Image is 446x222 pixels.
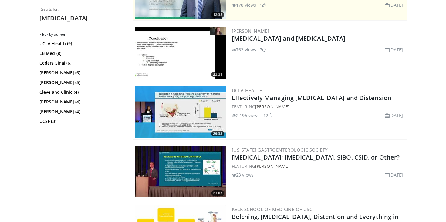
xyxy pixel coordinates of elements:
a: [PERSON_NAME] [255,104,289,109]
a: [PERSON_NAME] [255,163,289,169]
li: [DATE] [385,46,403,53]
img: 548f079e-9301-4516-b9f6-83cac21e1bef.300x170_q85_crop-smart_upscale.jpg [135,27,226,79]
a: Effectively Managing [MEDICAL_DATA] and Distension [232,94,391,102]
span: 29:38 [211,131,224,136]
a: EB Med (8) [39,50,123,56]
li: 178 views [232,2,256,8]
a: UCSF (3) [39,118,123,124]
a: [PERSON_NAME] [232,28,269,34]
a: Cedars Sinai (6) [39,60,123,66]
a: [PERSON_NAME] (4) [39,99,123,105]
li: 1 [260,2,266,8]
a: [US_STATE] Gastroenterologic Society [232,147,328,153]
a: [PERSON_NAME] (6) [39,70,123,76]
a: [PERSON_NAME] (4) [39,109,123,115]
li: [DATE] [385,112,403,119]
li: 2,195 views [232,112,260,119]
img: e3c3e11a-0edc-4f5a-b4d9-6b32ebc5d823.300x170_q85_crop-smart_upscale.jpg [135,86,226,138]
h3: Filter by author: [39,32,124,37]
a: UCLA Health (9) [39,41,123,47]
a: 29:38 [135,86,226,138]
a: UCLA Health [232,87,263,93]
span: 23:07 [211,190,224,196]
li: 12 [263,112,272,119]
li: 23 views [232,172,254,178]
li: 762 views [232,46,256,53]
a: Cleveland Clinic (4) [39,89,123,95]
h2: [MEDICAL_DATA] [39,14,124,22]
li: 7 [260,46,266,53]
span: 12:32 [211,12,224,18]
span: 32:21 [211,72,224,77]
li: [DATE] [385,172,403,178]
div: FEATURING [232,103,405,110]
a: 32:21 [135,27,226,79]
a: [PERSON_NAME] (5) [39,79,123,86]
a: 23:07 [135,146,226,197]
a: [MEDICAL_DATA]: [MEDICAL_DATA], SIBO, CSID, or Other? [232,153,400,161]
div: FEATURING [232,163,405,169]
img: 39f6f097-be84-4196-84ef-79b84c21ebc0.300x170_q85_crop-smart_upscale.jpg [135,146,226,197]
p: Results for: [39,7,124,12]
a: Keck School of Medicine of USC [232,206,312,212]
a: [MEDICAL_DATA] and [MEDICAL_DATA] [232,34,345,42]
li: [DATE] [385,2,403,8]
